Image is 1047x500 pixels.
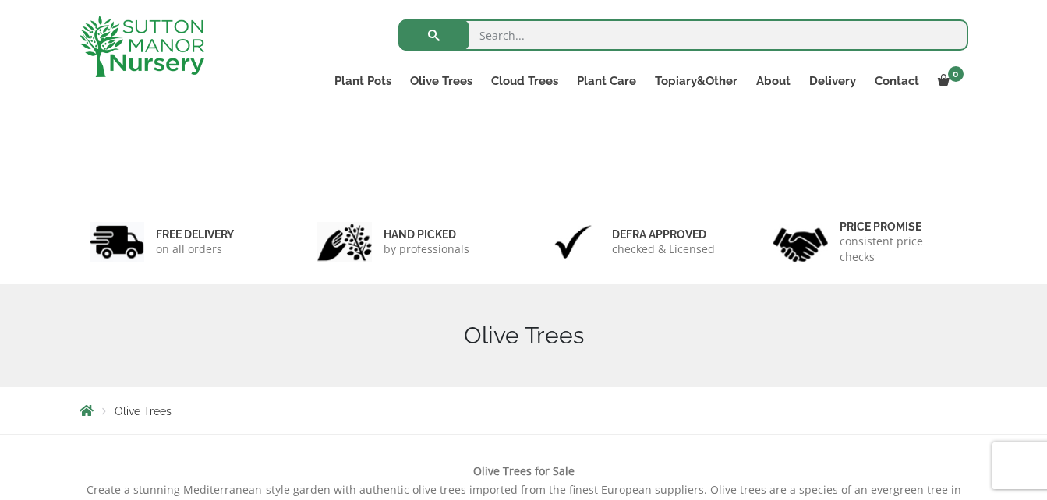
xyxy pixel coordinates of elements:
[568,70,646,92] a: Plant Care
[482,70,568,92] a: Cloud Trees
[546,222,600,262] img: 3.jpg
[384,241,469,257] p: by professionals
[115,405,172,417] span: Olive Trees
[646,70,747,92] a: Topiary&Other
[865,70,929,92] a: Contact
[840,220,958,234] h6: Price promise
[325,70,401,92] a: Plant Pots
[840,234,958,265] p: consistent price checks
[80,404,968,417] nav: Breadcrumbs
[317,222,372,262] img: 2.jpg
[473,463,575,478] b: Olive Trees for Sale
[80,322,968,350] h1: Olive Trees
[398,19,968,51] input: Search...
[384,227,469,241] h6: hand picked
[929,70,968,92] a: 0
[948,66,964,82] span: 0
[90,222,144,262] img: 1.jpg
[401,70,482,92] a: Olive Trees
[773,218,828,266] img: 4.jpg
[156,227,234,241] h6: FREE DELIVERY
[612,241,715,257] p: checked & Licensed
[80,16,204,77] img: logo
[612,227,715,241] h6: Defra approved
[747,70,800,92] a: About
[800,70,865,92] a: Delivery
[156,241,234,257] p: on all orders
